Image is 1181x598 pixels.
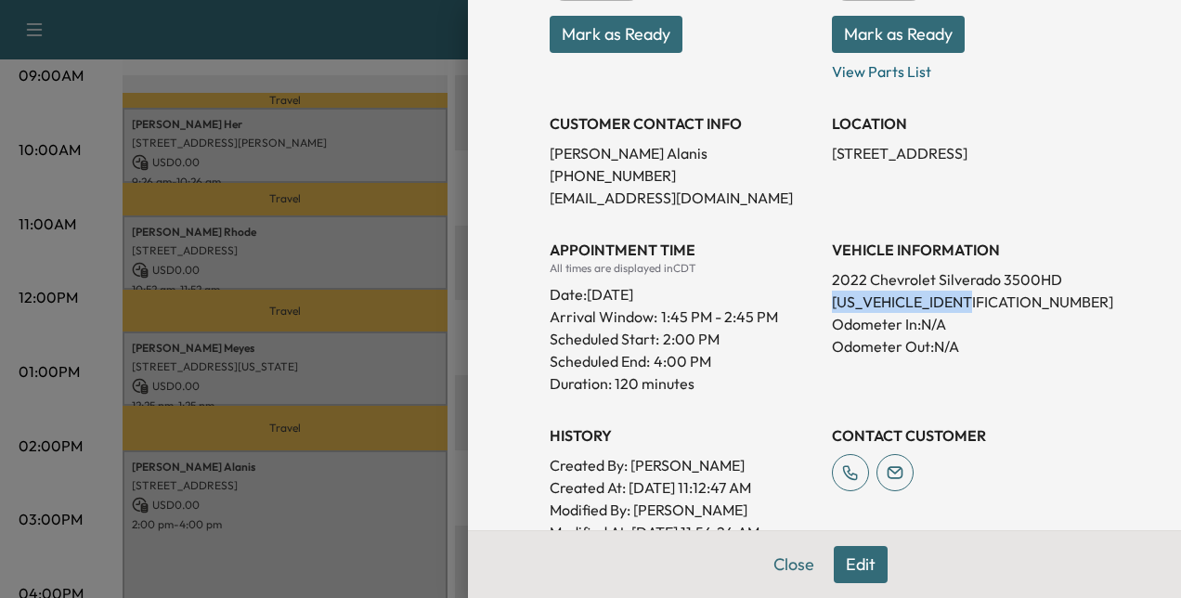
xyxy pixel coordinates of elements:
p: [US_VEHICLE_IDENTIFICATION_NUMBER] [832,291,1099,313]
h3: APPOINTMENT TIME [550,239,817,261]
h3: CUSTOMER CONTACT INFO [550,112,817,135]
p: Scheduled Start: [550,328,659,350]
p: Odometer Out: N/A [832,335,1099,357]
p: [EMAIL_ADDRESS][DOMAIN_NAME] [550,187,817,209]
div: Date: [DATE] [550,276,817,305]
p: [PERSON_NAME] Alanis [550,142,817,164]
p: 4:00 PM [654,350,711,372]
p: Scheduled End: [550,350,650,372]
p: [PHONE_NUMBER] [550,164,817,187]
p: Modified By : [PERSON_NAME] [550,499,817,521]
p: 2:00 PM [663,328,720,350]
p: 2022 Chevrolet Silverado 3500HD [832,268,1099,291]
p: Created At : [DATE] 11:12:47 AM [550,476,817,499]
button: Edit [834,546,888,583]
p: View Parts List [832,53,1099,83]
span: 1:45 PM - 2:45 PM [661,305,778,328]
button: Close [761,546,826,583]
button: Mark as Ready [550,16,682,53]
p: Arrival Window: [550,305,817,328]
div: All times are displayed in CDT [550,261,817,276]
h3: CONTACT CUSTOMER [832,424,1099,447]
h3: VEHICLE INFORMATION [832,239,1099,261]
button: Mark as Ready [832,16,965,53]
p: [STREET_ADDRESS] [832,142,1099,164]
h3: LOCATION [832,112,1099,135]
p: Created By : [PERSON_NAME] [550,454,817,476]
h3: History [550,424,817,447]
p: Odometer In: N/A [832,313,1099,335]
p: Duration: 120 minutes [550,372,817,395]
p: Modified At : [DATE] 11:54:24 AM [550,521,817,543]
